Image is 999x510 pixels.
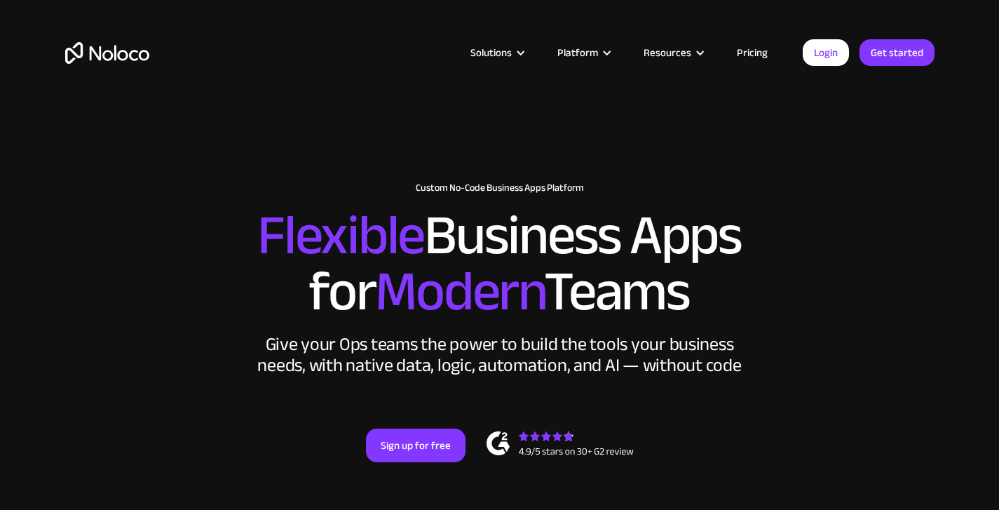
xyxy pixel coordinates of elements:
span: Flexible [257,183,424,288]
div: Platform [540,43,626,62]
a: home [65,42,149,64]
span: Modern [375,239,544,344]
div: Platform [557,43,598,62]
h2: Business Apps for Teams [65,208,935,320]
div: Give your Ops teams the power to build the tools your business needs, with native data, logic, au... [254,334,745,376]
a: Login [803,39,849,66]
div: Resources [626,43,719,62]
a: Sign up for free [366,429,465,462]
div: Solutions [453,43,540,62]
div: Solutions [470,43,512,62]
a: Pricing [719,43,785,62]
a: Get started [859,39,935,66]
div: Resources [644,43,691,62]
h1: Custom No-Code Business Apps Platform [65,182,935,194]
